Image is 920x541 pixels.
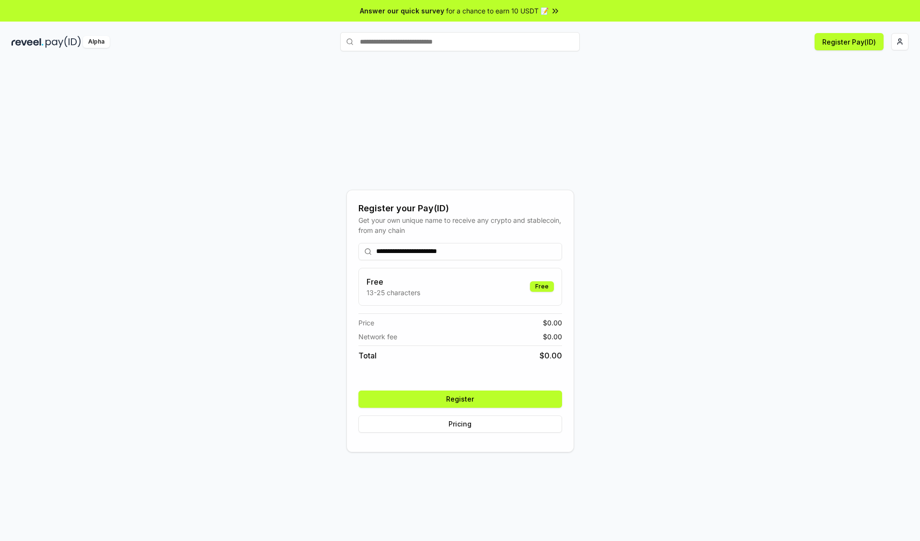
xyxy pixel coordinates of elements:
[360,6,444,16] span: Answer our quick survey
[530,281,554,292] div: Free
[46,36,81,48] img: pay_id
[543,318,562,328] span: $ 0.00
[540,350,562,361] span: $ 0.00
[358,350,377,361] span: Total
[11,36,44,48] img: reveel_dark
[543,332,562,342] span: $ 0.00
[358,318,374,328] span: Price
[358,332,397,342] span: Network fee
[358,215,562,235] div: Get your own unique name to receive any crypto and stablecoin, from any chain
[815,33,884,50] button: Register Pay(ID)
[358,391,562,408] button: Register
[358,415,562,433] button: Pricing
[367,288,420,298] p: 13-25 characters
[83,36,110,48] div: Alpha
[367,276,420,288] h3: Free
[358,202,562,215] div: Register your Pay(ID)
[446,6,549,16] span: for a chance to earn 10 USDT 📝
